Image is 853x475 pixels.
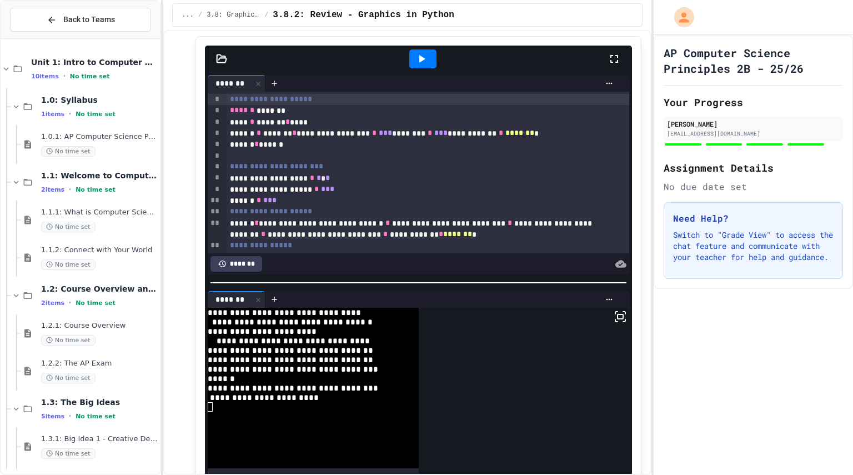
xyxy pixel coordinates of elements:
span: 1.1.1: What is Computer Science? [41,208,158,217]
h1: AP Computer Science Principles 2B - 25/26 [664,45,843,76]
span: 1.0.1: AP Computer Science Principles in Python Course Syllabus [41,132,158,142]
span: 1.2: Course Overview and the AP Exam [41,284,158,294]
div: No due date set [664,180,843,193]
span: No time set [76,299,116,307]
button: Back to Teams [10,8,151,32]
p: Switch to "Grade View" to access the chat feature and communicate with your teacher for help and ... [673,229,834,263]
h3: Need Help? [673,212,834,225]
span: • [69,185,71,194]
span: Unit 1: Intro to Computer Science [31,57,158,67]
span: / [264,11,268,19]
span: Back to Teams [63,14,115,26]
span: No time set [41,222,96,232]
span: 1.3: The Big Ideas [41,397,158,407]
span: No time set [41,259,96,270]
span: 1.1.2: Connect with Your World [41,246,158,255]
span: No time set [70,73,110,80]
span: No time set [41,146,96,157]
span: 1.1: Welcome to Computer Science [41,171,158,181]
span: • [69,298,71,307]
div: My Account [663,4,697,30]
h2: Assignment Details [664,160,843,176]
div: [EMAIL_ADDRESS][DOMAIN_NAME] [667,129,840,138]
span: 3.8: Graphics in Python [207,11,260,19]
span: 2 items [41,186,64,193]
span: • [63,72,66,81]
span: No time set [76,413,116,420]
span: 1.2.1: Course Overview [41,321,158,331]
span: 1.0: Syllabus [41,95,158,105]
span: / [198,11,202,19]
span: No time set [41,448,96,459]
span: • [69,109,71,118]
span: No time set [41,373,96,383]
span: 5 items [41,413,64,420]
span: 1 items [41,111,64,118]
span: No time set [76,186,116,193]
span: ... [182,11,194,19]
span: 3.8.2: Review - Graphics in Python [273,8,454,22]
h2: Your Progress [664,94,843,110]
span: 10 items [31,73,59,80]
span: No time set [41,335,96,346]
span: No time set [76,111,116,118]
span: 1.2.2: The AP Exam [41,359,158,368]
div: [PERSON_NAME] [667,119,840,129]
span: • [69,412,71,421]
span: 2 items [41,299,64,307]
span: 1.3.1: Big Idea 1 - Creative Development [41,434,158,444]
